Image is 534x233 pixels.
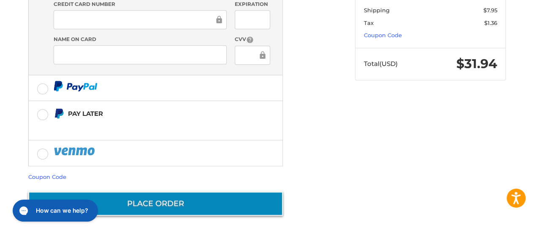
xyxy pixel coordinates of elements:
[54,36,227,43] label: Name on Card
[456,56,497,71] span: $31.94
[54,146,97,156] img: PayPal icon
[235,36,270,44] label: CVV
[54,0,227,8] label: Credit Card Number
[364,19,374,26] span: Tax
[8,197,100,225] iframe: Gorgias live chat messenger
[364,7,390,14] span: Shipping
[484,19,497,26] span: $1.36
[68,107,230,121] div: Pay Later
[54,81,98,91] img: PayPal icon
[28,192,283,216] button: Place Order
[28,173,66,180] a: Coupon Code
[54,123,230,130] iframe: PayPal Message 1
[483,7,497,14] span: $7.95
[235,0,270,8] label: Expiration
[364,32,402,38] a: Coupon Code
[364,60,398,68] span: Total (USD)
[54,108,64,119] img: Pay Later icon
